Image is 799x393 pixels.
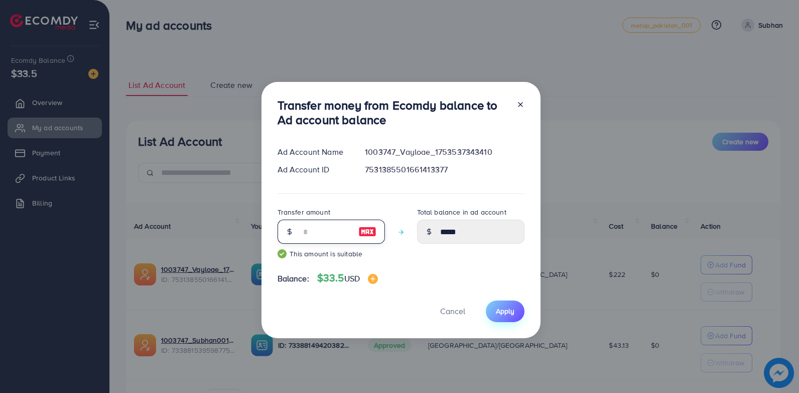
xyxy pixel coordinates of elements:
[278,249,385,259] small: This amount is suitable
[344,273,360,284] span: USD
[357,164,532,175] div: 7531385501661413377
[270,146,357,158] div: Ad Account Name
[440,306,465,317] span: Cancel
[358,226,376,238] img: image
[278,98,508,127] h3: Transfer money from Ecomdy balance to Ad account balance
[486,301,524,322] button: Apply
[278,249,287,258] img: guide
[428,301,478,322] button: Cancel
[278,207,330,217] label: Transfer amount
[417,207,506,217] label: Total balance in ad account
[278,273,309,284] span: Balance:
[270,164,357,175] div: Ad Account ID
[357,146,532,158] div: 1003747_Vayloae_1753537343410
[496,306,514,316] span: Apply
[317,272,378,284] h4: $33.5
[368,274,378,284] img: image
